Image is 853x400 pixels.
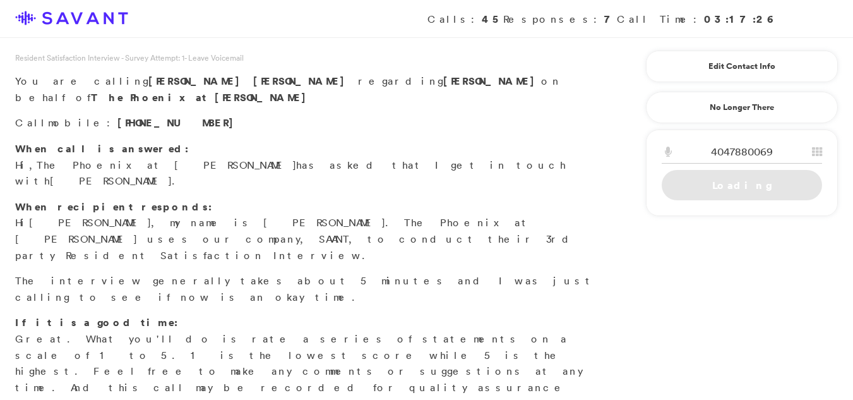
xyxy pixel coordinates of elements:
[482,12,503,26] strong: 45
[148,74,246,88] span: [PERSON_NAME]
[662,170,822,200] a: Loading
[15,73,598,106] p: You are calling regarding on behalf of
[91,90,313,104] strong: The Phoenix at [PERSON_NAME]
[646,92,838,123] a: No Longer There
[604,12,617,26] strong: 7
[117,116,240,130] span: [PHONE_NUMBER]
[29,216,151,229] span: [PERSON_NAME]
[50,174,172,187] span: [PERSON_NAME]
[15,200,212,214] strong: When recipient responds:
[15,52,244,63] span: Resident Satisfaction Interview - Survey Attempt: 1 - Leave Voicemail
[15,315,178,329] strong: If it is a good time:
[253,74,351,88] span: [PERSON_NAME]
[15,115,598,131] p: Call :
[443,74,541,88] strong: [PERSON_NAME]
[15,199,598,264] p: Hi , my name is [PERSON_NAME]. The Phoenix at [PERSON_NAME] uses our company, SAVANT, to conduct ...
[15,142,189,155] strong: When call is answered:
[15,141,598,190] p: Hi, has asked that I get in touch with .
[37,159,296,171] span: The Phoenix at [PERSON_NAME]
[662,56,822,76] a: Edit Contact Info
[704,12,775,26] strong: 03:17:26
[15,273,598,305] p: The interview generally takes about 5 minutes and I was just calling to see if now is an okay time.
[48,116,107,129] span: mobile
